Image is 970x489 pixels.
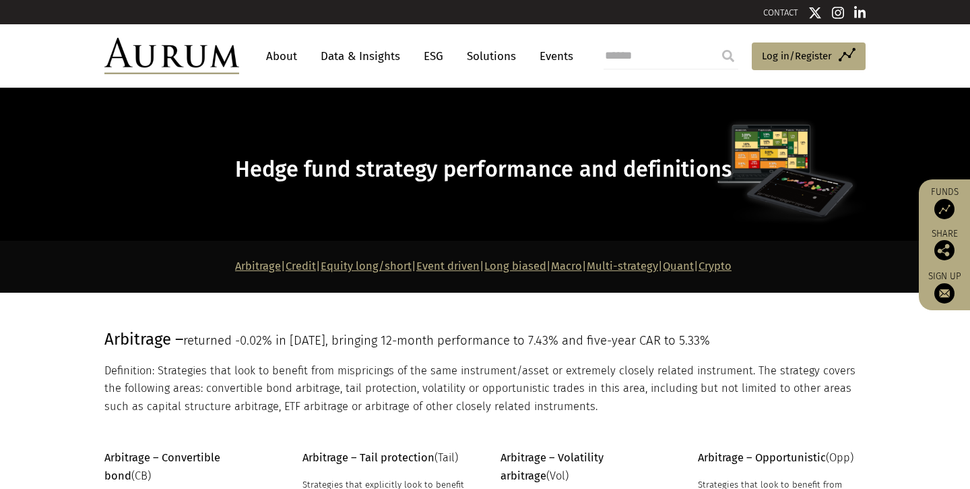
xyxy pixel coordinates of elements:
img: Linkedin icon [854,6,866,20]
p: (Opp) [698,449,862,467]
a: Credit [286,260,316,272]
a: CONTACT [763,7,798,18]
img: Share this post [934,240,955,260]
a: Quant [663,260,694,272]
a: Equity long/short [321,260,412,272]
a: About [259,44,304,69]
a: Sign up [926,270,963,304]
a: ESG [417,44,450,69]
a: Macro [551,260,582,272]
a: Funds [926,186,963,219]
a: Log in/Register [752,42,866,71]
strong: Arbitrage – Tail protection [302,451,434,464]
img: Aurum [104,38,239,74]
input: Submit [715,42,742,69]
p: (Vol) [500,449,665,485]
a: Data & Insights [314,44,407,69]
img: Access Funds [934,199,955,219]
a: Multi-strategy [587,260,658,272]
strong: Arbitrage – Convertible bond [104,451,220,482]
strong: | | | | | | | | [235,260,732,272]
span: Arbitrage – [104,330,183,349]
span: Log in/Register [762,48,832,64]
img: Sign up to our newsletter [934,283,955,304]
span: (CB) [104,451,220,482]
img: Instagram icon [832,6,844,20]
p: Definition: Strategies that look to benefit from mispricings of the same instrument/asset or extr... [104,362,862,415]
img: Twitter icon [808,6,822,20]
span: returned -0.02% in [DATE], bringing 12-month performance to 7.43% and five-year CAR to 5.33% [183,333,710,348]
div: Share [926,229,963,260]
a: Solutions [460,44,523,69]
a: Event driven [416,260,480,272]
strong: Arbitrage – Opportunistic [698,451,826,464]
a: Events [533,44,573,69]
span: (Tail) [302,451,458,464]
strong: Arbitrage – Volatility arbitrage [500,451,604,482]
a: Arbitrage [235,260,281,272]
span: Hedge fund strategy performance and definitions [235,156,732,183]
a: Crypto [699,260,732,272]
a: Long biased [484,260,546,272]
